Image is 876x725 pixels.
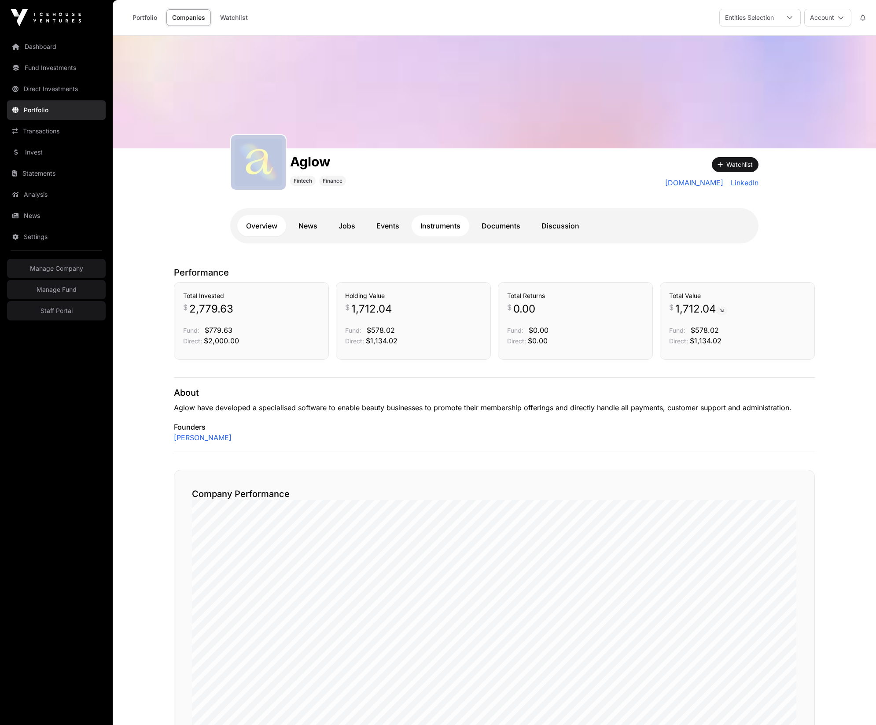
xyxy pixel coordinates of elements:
span: $0.00 [529,326,548,335]
h1: Aglow [290,154,346,169]
span: Fund: [183,327,199,334]
span: Fund: [507,327,523,334]
a: Watchlist [214,9,254,26]
a: Portfolio [127,9,163,26]
span: 2,779.63 [189,302,233,316]
a: Events [368,215,408,236]
span: 0.00 [513,302,535,316]
p: Founders [174,422,815,432]
a: Invest [7,143,106,162]
button: Watchlist [712,157,758,172]
a: Portfolio [7,100,106,120]
a: Dashboard [7,37,106,56]
span: $578.02 [691,326,719,335]
h2: Company Performance [192,488,797,500]
p: About [174,386,815,399]
nav: Tabs [237,215,751,236]
a: Manage Fund [7,280,106,299]
a: Staff Portal [7,301,106,320]
span: $1,134.02 [690,336,721,345]
a: [PERSON_NAME] [174,432,232,443]
iframe: Chat Widget [832,683,876,725]
p: Aglow have developed a specialised software to enable beauty businesses to promote their membersh... [174,402,815,413]
a: Fund Investments [7,58,106,77]
span: Direct: [183,337,202,345]
span: $779.63 [205,326,232,335]
a: Companies [166,9,211,26]
h3: Total Returns [507,291,644,300]
a: [DOMAIN_NAME] [665,177,723,188]
img: Icehouse Ventures Logo [11,9,81,26]
a: News [290,215,326,236]
a: Analysis [7,185,106,204]
span: Fintech [294,177,312,184]
span: Direct: [669,337,688,345]
a: Instruments [412,215,469,236]
img: 1682573072241.jpeg [235,139,282,186]
a: Direct Investments [7,79,106,99]
h3: Holding Value [345,291,482,300]
button: Account [804,9,851,26]
a: Transactions [7,121,106,141]
span: $ [183,302,188,313]
a: Discussion [533,215,588,236]
a: Statements [7,164,106,183]
span: Finance [323,177,342,184]
a: LinkedIn [727,177,758,188]
span: $1,134.02 [366,336,398,345]
a: Documents [473,215,529,236]
a: Overview [237,215,286,236]
span: $0.00 [528,336,548,345]
span: $2,000.00 [204,336,239,345]
img: Aglow [113,36,876,148]
a: News [7,206,106,225]
h3: Total Invested [183,291,320,300]
span: $ [345,302,350,313]
span: $ [507,302,512,313]
span: 1,712.04 [675,302,727,316]
span: 1,712.04 [351,302,392,316]
p: Performance [174,266,815,279]
span: $ [669,302,674,313]
span: Direct: [345,337,364,345]
span: Fund: [345,327,361,334]
span: Fund: [669,327,685,334]
a: Settings [7,227,106,247]
div: Entities Selection [720,9,779,26]
span: Direct: [507,337,526,345]
h3: Total Value [669,291,806,300]
span: $578.02 [367,326,395,335]
a: Jobs [330,215,364,236]
a: Manage Company [7,259,106,278]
